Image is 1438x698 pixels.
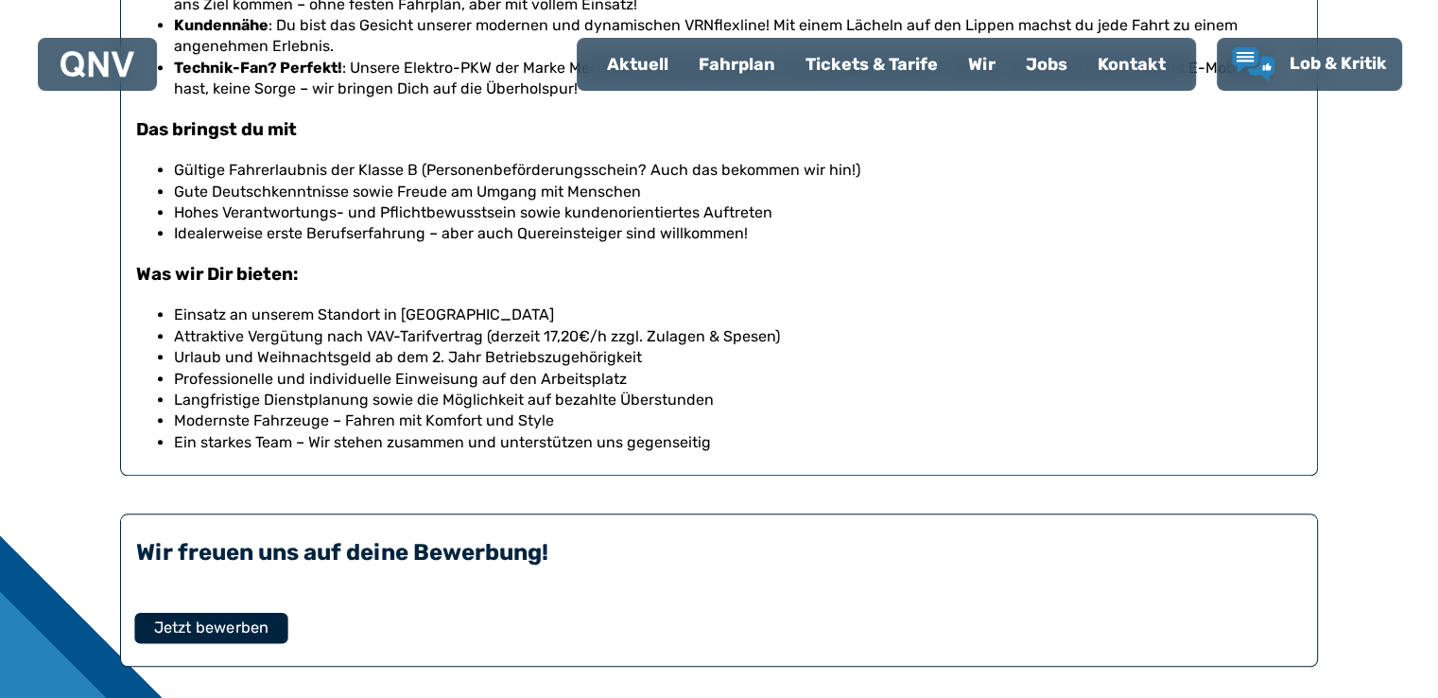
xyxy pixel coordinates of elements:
a: Lob & Kritik [1232,47,1387,81]
a: Jobs [1011,40,1083,89]
button: Jetzt bewerben [134,612,287,643]
li: : Unsere Elektro-PKW der Marke Mercedes-Benz sind modern und umweltfreundlich. Falls Du noch kein... [174,58,1302,100]
strong: Kundennähe [174,16,269,34]
a: QNV Logo [61,45,134,83]
a: Kontakt [1083,40,1181,89]
h3: Was wir Dir bieten: [136,262,1302,287]
a: Fahrplan [684,40,790,89]
a: Wir [953,40,1011,89]
li: Professionelle und individuelle Einweisung auf den Arbeitsplatz [174,369,1302,390]
li: Modernste Fahrzeuge – Fahren mit Komfort und Style [174,410,1302,431]
a: Jetzt bewerben [136,613,1302,643]
li: : Du bist das Gesicht unserer modernen und dynamischen VRNflexline! Mit einem Lächeln auf den Lip... [174,15,1302,58]
li: Langfristige Dienstplanung sowie die Möglichkeit auf bezahlte Überstunden [174,390,1302,410]
li: Ein starkes Team – Wir stehen zusammen und unterstützen uns gegenseitig [174,432,1302,453]
span: Jetzt bewerben [154,616,269,638]
li: Gute Deutschkenntnisse sowie Freude am Umgang mit Menschen [174,182,1302,202]
a: Aktuell [592,40,684,89]
li: Gültige Fahrerlaubnis der Klasse B (Personenbeförderungsschein? Auch das bekommen wir hin!) [174,160,1302,181]
div: Wir freuen uns auf deine Bewerbung! [136,537,1302,567]
li: Attraktive Vergütung nach VAV-Tarifvertrag (derzeit 17,20€/h zzgl. Zulagen & Spesen) [174,326,1302,347]
a: Tickets & Tarife [790,40,953,89]
strong: Technik-Fan? Perfekt! [174,59,342,77]
li: Einsatz an unserem Standort in [GEOGRAPHIC_DATA] [174,305,1302,325]
img: QNV Logo [61,51,134,78]
span: Lob & Kritik [1290,53,1387,74]
h3: Das bringst du mit [136,117,1302,142]
p: Urlaub und Weihnachtsgeld ab dem 2. Jahr Betriebszugehörigkeit [174,347,1302,368]
li: Hohes Verantwortungs- und Pflichtbewusstsein sowie kundenorientiertes Auftreten [174,202,1302,223]
li: Idealerweise erste Berufserfahrung – aber auch Quereinsteiger sind willkommen! [174,223,1302,244]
